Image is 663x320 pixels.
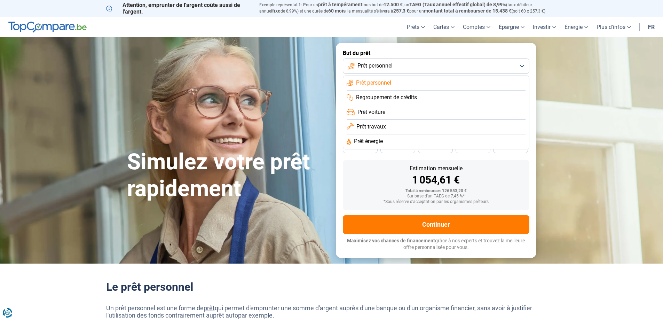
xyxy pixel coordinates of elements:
div: Sur base d'un TAEG de 7,45 %* [348,194,524,199]
a: Plus d'infos [592,17,635,37]
span: Prêt personnel [357,62,393,70]
span: 60 mois [328,8,346,14]
label: But du prêt [343,50,529,56]
span: Prêt voiture [357,108,385,116]
a: fr [644,17,659,37]
span: 257,3 € [393,8,409,14]
span: Regroupement de crédits [356,94,417,101]
span: 36 mois [428,146,443,150]
a: Cartes [429,17,459,37]
span: Prêt travaux [356,123,386,131]
a: Épargne [495,17,529,37]
a: prêt auto [213,312,238,319]
span: Prêt énergie [354,138,383,145]
span: Prêt personnel [356,79,391,87]
span: Maximisez vos chances de financement [347,238,435,243]
a: Prêts [403,17,429,37]
span: montant total à rembourser de 15.438 € [424,8,512,14]
span: 24 mois [503,146,518,150]
img: TopCompare [8,22,87,33]
span: 30 mois [465,146,481,150]
div: Estimation mensuelle [348,166,524,171]
span: 12.500 € [384,2,403,7]
p: Un prêt personnel est une forme de qui permet d'emprunter une somme d'argent auprès d'une banque ... [106,304,557,319]
span: TAEG (Taux annuel effectif global) de 8,99% [409,2,506,7]
span: fixe [272,8,281,14]
span: 42 mois [390,146,405,150]
span: prêt à tempérament [318,2,362,7]
h1: Simulez votre prêt rapidement [127,149,327,202]
a: Énergie [560,17,592,37]
button: Prêt personnel [343,58,529,74]
div: Total à rembourser: 126 553,20 € [348,189,524,194]
p: Exemple représentatif : Pour un tous but de , un (taux débiteur annuel de 8,99%) et une durée de ... [259,2,557,14]
a: Comptes [459,17,495,37]
a: Investir [529,17,560,37]
a: prêt [204,304,215,312]
div: 1 054,61 € [348,175,524,185]
span: 48 mois [353,146,368,150]
h2: Le prêt personnel [106,280,557,294]
div: *Sous réserve d'acceptation par les organismes prêteurs [348,200,524,204]
p: Attention, emprunter de l'argent coûte aussi de l'argent. [106,2,251,15]
button: Continuer [343,215,529,234]
p: grâce à nos experts et trouvez la meilleure offre personnalisée pour vous. [343,237,529,251]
